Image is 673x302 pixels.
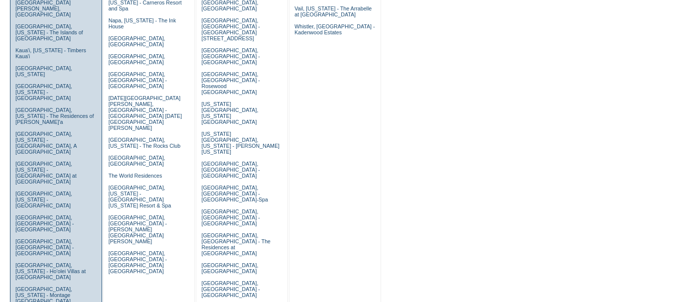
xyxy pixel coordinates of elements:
[109,17,176,29] a: Napa, [US_STATE] - The Ink House
[15,83,72,101] a: [GEOGRAPHIC_DATA], [US_STATE] - [GEOGRAPHIC_DATA]
[201,280,260,298] a: [GEOGRAPHIC_DATA], [GEOGRAPHIC_DATA] - [GEOGRAPHIC_DATA]
[109,71,167,89] a: [GEOGRAPHIC_DATA], [GEOGRAPHIC_DATA] - [GEOGRAPHIC_DATA]
[201,232,270,256] a: [GEOGRAPHIC_DATA], [GEOGRAPHIC_DATA] - The Residences at [GEOGRAPHIC_DATA]
[109,173,162,179] a: The World Residences
[15,107,94,125] a: [GEOGRAPHIC_DATA], [US_STATE] - The Residences of [PERSON_NAME]'a
[15,161,77,185] a: [GEOGRAPHIC_DATA], [US_STATE] - [GEOGRAPHIC_DATA] at [GEOGRAPHIC_DATA]
[201,71,260,95] a: [GEOGRAPHIC_DATA], [GEOGRAPHIC_DATA] - Rosewood [GEOGRAPHIC_DATA]
[15,191,72,208] a: [GEOGRAPHIC_DATA], [US_STATE] - [GEOGRAPHIC_DATA]
[109,53,165,65] a: [GEOGRAPHIC_DATA], [GEOGRAPHIC_DATA]
[15,131,77,155] a: [GEOGRAPHIC_DATA], [US_STATE] - [GEOGRAPHIC_DATA], A [GEOGRAPHIC_DATA]
[109,137,181,149] a: [GEOGRAPHIC_DATA], [US_STATE] - The Rocks Club
[294,5,372,17] a: Vail, [US_STATE] - The Arrabelle at [GEOGRAPHIC_DATA]
[109,95,182,131] a: [DATE][GEOGRAPHIC_DATA][PERSON_NAME], [GEOGRAPHIC_DATA] - [GEOGRAPHIC_DATA] [DATE][GEOGRAPHIC_DAT...
[109,214,167,244] a: [GEOGRAPHIC_DATA], [GEOGRAPHIC_DATA] - [PERSON_NAME][GEOGRAPHIC_DATA][PERSON_NAME]
[201,208,260,226] a: [GEOGRAPHIC_DATA], [GEOGRAPHIC_DATA] - [GEOGRAPHIC_DATA]
[294,23,375,35] a: Whistler, [GEOGRAPHIC_DATA] - Kadenwood Estates
[201,17,260,41] a: [GEOGRAPHIC_DATA], [GEOGRAPHIC_DATA] - [GEOGRAPHIC_DATA][STREET_ADDRESS]
[201,185,268,202] a: [GEOGRAPHIC_DATA], [GEOGRAPHIC_DATA] - [GEOGRAPHIC_DATA]-Spa
[201,262,258,274] a: [GEOGRAPHIC_DATA], [GEOGRAPHIC_DATA]
[201,131,279,155] a: [US_STATE][GEOGRAPHIC_DATA], [US_STATE] - [PERSON_NAME] [US_STATE]
[109,250,167,274] a: [GEOGRAPHIC_DATA], [GEOGRAPHIC_DATA] - [GEOGRAPHIC_DATA] [GEOGRAPHIC_DATA]
[109,185,171,208] a: [GEOGRAPHIC_DATA], [US_STATE] - [GEOGRAPHIC_DATA] [US_STATE] Resort & Spa
[201,101,258,125] a: [US_STATE][GEOGRAPHIC_DATA], [US_STATE][GEOGRAPHIC_DATA]
[15,262,86,280] a: [GEOGRAPHIC_DATA], [US_STATE] - Ho'olei Villas at [GEOGRAPHIC_DATA]
[15,214,74,232] a: [GEOGRAPHIC_DATA], [GEOGRAPHIC_DATA] - [GEOGRAPHIC_DATA]
[15,238,74,256] a: [GEOGRAPHIC_DATA], [GEOGRAPHIC_DATA] - [GEOGRAPHIC_DATA]
[109,35,165,47] a: [GEOGRAPHIC_DATA], [GEOGRAPHIC_DATA]
[15,47,86,59] a: Kaua'i, [US_STATE] - Timbers Kaua'i
[201,161,260,179] a: [GEOGRAPHIC_DATA], [GEOGRAPHIC_DATA] - [GEOGRAPHIC_DATA]
[109,155,165,167] a: [GEOGRAPHIC_DATA], [GEOGRAPHIC_DATA]
[201,47,260,65] a: [GEOGRAPHIC_DATA], [GEOGRAPHIC_DATA] - [GEOGRAPHIC_DATA]
[15,65,72,77] a: [GEOGRAPHIC_DATA], [US_STATE]
[15,23,83,41] a: [GEOGRAPHIC_DATA], [US_STATE] - The Islands of [GEOGRAPHIC_DATA]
